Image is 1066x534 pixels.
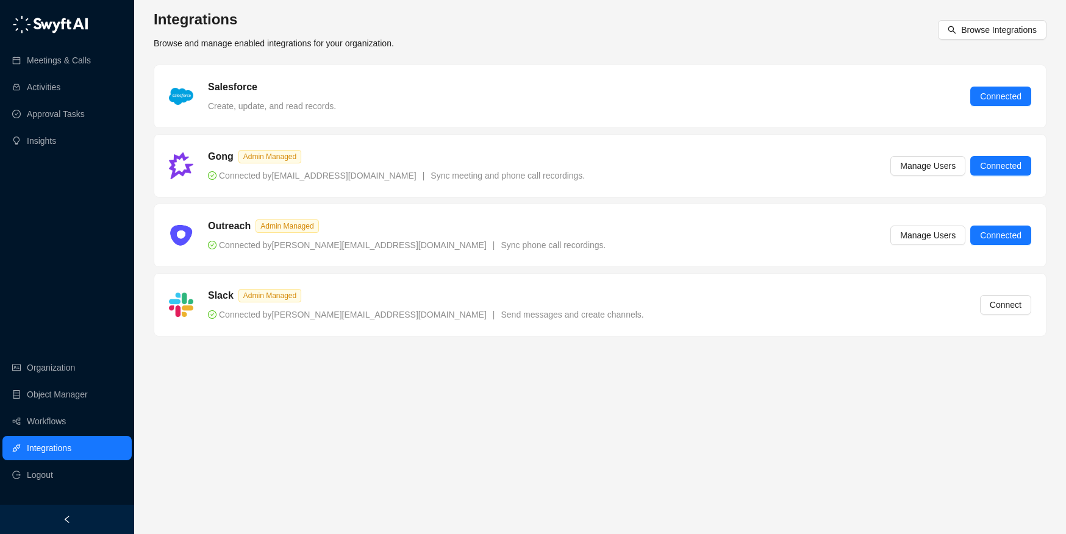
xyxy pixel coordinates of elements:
span: Browse Integrations [961,23,1037,37]
h5: Slack [208,288,234,303]
button: Manage Users [890,226,965,245]
img: ix+ea6nV3o2uKgAAAABJRU5ErkJggg== [169,223,193,247]
span: Connected by [EMAIL_ADDRESS][DOMAIN_NAME] [208,171,417,180]
img: slack-Cn3INd-T.png [169,293,193,317]
span: Sync phone call recordings. [501,240,606,250]
span: Create, update, and read records. [208,101,336,111]
span: Browse and manage enabled integrations for your organization. [154,38,394,48]
span: Connected by [PERSON_NAME][EMAIL_ADDRESS][DOMAIN_NAME] [208,310,487,319]
button: Connected [970,156,1031,176]
span: Connected [980,90,1021,103]
span: Connected [980,229,1021,242]
a: Workflows [27,409,66,433]
a: Organization [27,355,75,380]
img: gong-Dwh8HbPa.png [169,152,193,179]
a: Activities [27,75,60,99]
span: check-circle [208,310,216,319]
button: Connect [980,295,1031,315]
span: | [493,240,495,250]
span: Manage Users [900,229,956,242]
span: Logout [27,463,53,487]
a: Integrations [27,436,71,460]
span: Sync meeting and phone call recordings. [431,171,585,180]
span: Admin Managed [256,219,318,233]
button: Connected [970,226,1031,245]
button: Browse Integrations [938,20,1046,40]
span: Connected by [PERSON_NAME][EMAIL_ADDRESS][DOMAIN_NAME] [208,240,487,250]
h5: Outreach [208,219,251,233]
button: Connected [970,87,1031,106]
span: left [63,515,71,524]
h3: Integrations [154,10,394,29]
img: logo-05li4sbe.png [12,15,88,34]
span: | [423,171,425,180]
span: logout [12,471,21,479]
h5: Gong [208,149,234,164]
span: Send messages and create channels. [501,310,643,319]
span: Connected [980,159,1021,173]
img: salesforce-ChMvK6Xa.png [169,88,193,105]
span: Admin Managed [238,289,301,302]
span: Connect [990,298,1021,311]
span: | [493,310,495,319]
span: check-circle [208,241,216,249]
span: search [948,26,956,34]
button: Manage Users [890,156,965,176]
iframe: Open customer support [1027,494,1060,527]
span: check-circle [208,171,216,180]
a: Meetings & Calls [27,48,91,73]
span: Admin Managed [238,150,301,163]
span: Manage Users [900,159,956,173]
h5: Salesforce [208,80,257,94]
a: Insights [27,129,56,153]
a: Object Manager [27,382,88,407]
a: Approval Tasks [27,102,85,126]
